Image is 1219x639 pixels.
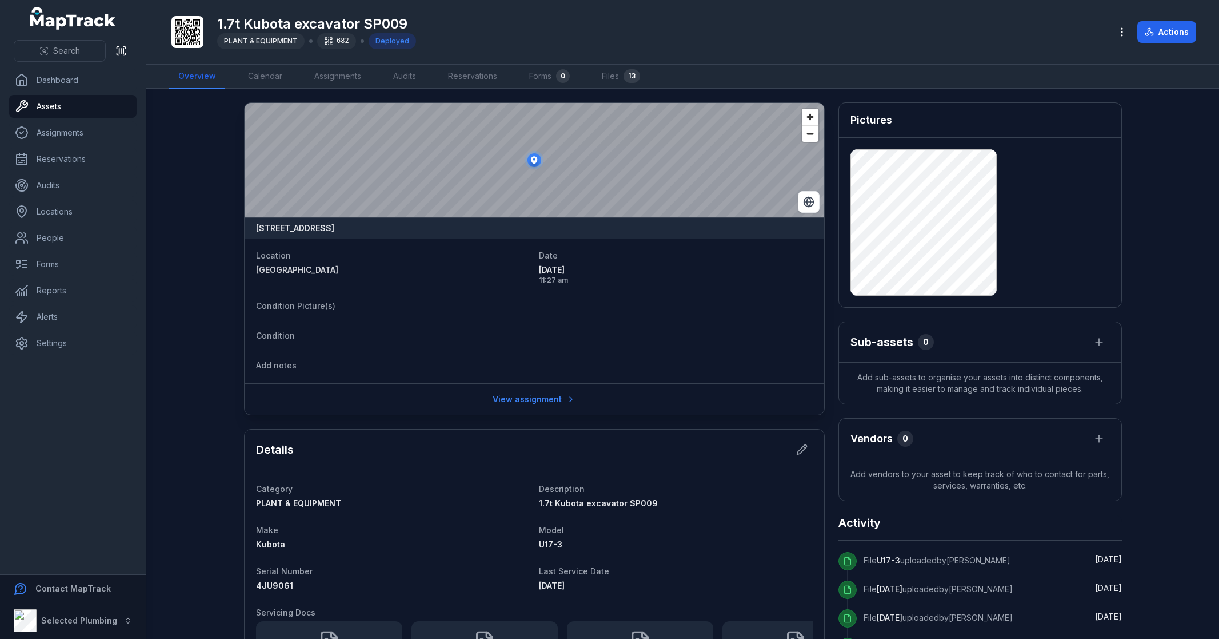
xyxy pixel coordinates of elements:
[593,65,649,89] a: Files13
[9,95,137,118] a: Assets
[245,103,824,217] canvas: Map
[850,334,913,350] h2: Sub-assets
[224,37,298,45] span: PLANT & EQUIPMENT
[9,200,137,223] a: Locations
[256,331,295,340] span: Condition
[539,264,813,285] time: 7/29/2025, 11:27:27 AM
[14,40,106,62] button: Search
[9,227,137,249] a: People
[256,251,291,260] span: Location
[9,174,137,197] a: Audits
[485,388,583,410] a: View assignment
[9,305,137,328] a: Alerts
[369,33,416,49] div: Deployed
[9,121,137,144] a: Assignments
[850,112,892,128] h3: Pictures
[256,223,334,234] strong: [STREET_ADDRESS]
[850,431,893,447] h3: Vendors
[520,65,579,89] a: Forms0
[838,515,881,531] h2: Activity
[384,65,425,89] a: Audits
[864,613,1013,622] span: File uploaded by [PERSON_NAME]
[1137,21,1196,43] button: Actions
[1095,554,1122,564] span: [DATE]
[539,525,564,535] span: Model
[877,555,900,565] span: U17-3
[256,525,278,535] span: Make
[539,539,562,549] span: U17-3
[877,613,902,622] span: [DATE]
[624,69,640,83] div: 13
[9,253,137,276] a: Forms
[798,191,820,213] button: Switch to Satellite View
[9,279,137,302] a: Reports
[864,584,1013,594] span: File uploaded by [PERSON_NAME]
[1095,554,1122,564] time: 8/19/2025, 10:44:59 AM
[217,15,416,33] h1: 1.7t Kubota excavator SP009
[1095,583,1122,593] time: 8/19/2025, 10:44:59 AM
[35,584,111,593] strong: Contact MapTrack
[239,65,291,89] a: Calendar
[9,148,137,170] a: Reservations
[256,264,530,276] a: [GEOGRAPHIC_DATA]
[556,69,570,83] div: 0
[539,581,565,590] span: [DATE]
[897,431,913,447] div: 0
[1095,612,1122,621] span: [DATE]
[802,125,818,142] button: Zoom out
[439,65,506,89] a: Reservations
[539,566,609,576] span: Last Service Date
[539,264,813,276] span: [DATE]
[839,363,1121,404] span: Add sub-assets to organise your assets into distinct components, making it easier to manage and t...
[802,109,818,125] button: Zoom in
[256,566,313,576] span: Serial Number
[256,581,293,590] span: 4JU9061
[41,616,117,625] strong: Selected Plumbing
[9,69,137,92] a: Dashboard
[256,539,285,549] span: Kubota
[1095,583,1122,593] span: [DATE]
[30,7,116,30] a: MapTrack
[256,608,315,617] span: Servicing Docs
[256,498,341,508] span: PLANT & EQUIPMENT
[256,442,294,458] h2: Details
[256,360,297,370] span: Add notes
[256,484,293,494] span: Category
[539,581,565,590] time: 6/6/2025, 12:00:00 AM
[256,301,335,311] span: Condition Picture(s)
[53,45,80,57] span: Search
[1095,612,1122,621] time: 8/19/2025, 10:44:59 AM
[539,251,558,260] span: Date
[539,276,813,285] span: 11:27 am
[256,265,338,275] span: [GEOGRAPHIC_DATA]
[918,334,934,350] div: 0
[305,65,370,89] a: Assignments
[864,555,1010,565] span: File uploaded by [PERSON_NAME]
[9,332,137,355] a: Settings
[539,498,658,508] span: 1.7t Kubota excavator SP009
[539,484,585,494] span: Description
[317,33,356,49] div: 682
[169,65,225,89] a: Overview
[877,584,902,594] span: [DATE]
[839,459,1121,501] span: Add vendors to your asset to keep track of who to contact for parts, services, warranties, etc.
